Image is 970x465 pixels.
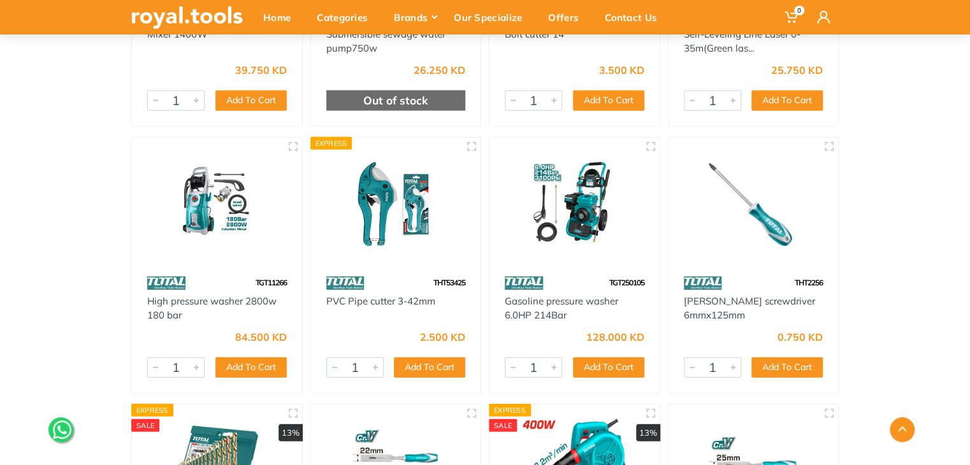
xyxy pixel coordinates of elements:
button: Add To Cart [215,357,287,378]
img: 86.webp [684,272,722,294]
img: 86.webp [147,272,185,294]
button: Add To Cart [394,357,465,378]
button: Add To Cart [751,90,823,111]
div: Categories [308,4,385,31]
a: Bolt cutter 14" [505,28,568,40]
div: Contact Us [596,4,674,31]
div: Express [489,404,531,417]
div: 3.500 KD [599,65,644,75]
a: High pressure washer 2800w 180 bar [147,295,277,322]
button: Add To Cart [573,357,644,378]
img: Royal Tools - Gasoline pressure washer 6.0HP 214Bar [501,149,648,259]
a: [PERSON_NAME] screwdriver 6mmx125mm [684,295,815,322]
div: 128.000 KD [586,332,644,342]
a: PVC Pipe cutter 3-42mm [326,295,435,307]
div: 2.500 KD [420,332,465,342]
img: Royal Tools - Phillips screwdriver 6mmx125mm [680,149,827,259]
a: Gasoline pressure washer 6.0HP 214Bar [505,295,618,322]
button: Add To Cart [215,90,287,111]
div: 26.250 KD [414,65,465,75]
a: Mixer 1400W [147,28,208,40]
div: Offers [539,4,596,31]
div: Express [131,404,173,417]
div: Brands [385,4,445,31]
div: Home [254,4,308,31]
img: 86.webp [505,272,543,294]
div: 25.750 KD [771,65,823,75]
div: Out of stock [326,90,466,111]
img: 86.webp [326,272,365,294]
div: 39.750 KD [235,65,287,75]
div: Express [310,137,352,150]
button: Add To Cart [573,90,644,111]
span: TGT11266 [256,278,287,287]
div: 84.500 KD [235,332,287,342]
span: THT2256 [795,278,823,287]
span: TGT250105 [609,278,644,287]
div: Our Specialize [445,4,539,31]
img: Royal Tools - PVC Pipe cutter 3-42mm [322,149,470,259]
img: royal.tools Logo [131,6,243,29]
span: 0 [794,6,804,15]
div: 0.750 KD [778,332,823,342]
span: THT53425 [433,278,465,287]
img: Royal Tools - High pressure washer 2800w 180 bar [143,149,291,259]
button: Add To Cart [751,357,823,378]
